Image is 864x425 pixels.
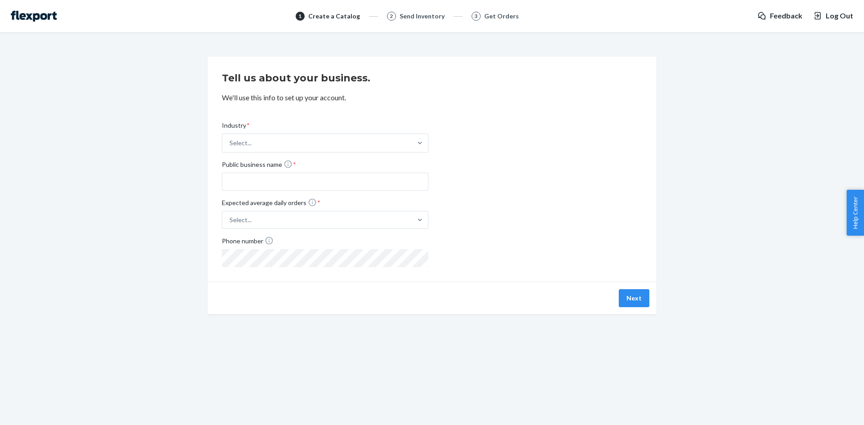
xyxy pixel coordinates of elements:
p: We'll use this info to set up your account. [222,93,642,103]
span: Public business name [222,160,296,173]
span: Expected average daily orders [222,198,320,211]
span: Log Out [826,11,853,21]
button: Log Out [813,11,853,21]
h2: Tell us about your business. [222,71,642,85]
span: 3 [474,12,477,20]
div: Select... [229,139,252,148]
input: Public business name * [222,173,428,191]
div: Create a Catalog [308,12,360,21]
div: Send Inventory [400,12,445,21]
span: Phone number [222,236,274,249]
img: Flexport logo [11,11,57,22]
div: Get Orders [484,12,519,21]
button: Next [619,289,649,307]
span: 1 [298,12,301,20]
button: Help Center [846,190,864,236]
a: Feedback [757,11,802,21]
span: 2 [390,12,393,20]
span: Feedback [770,11,802,21]
div: Select... [229,215,252,224]
span: Industry [222,121,250,134]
